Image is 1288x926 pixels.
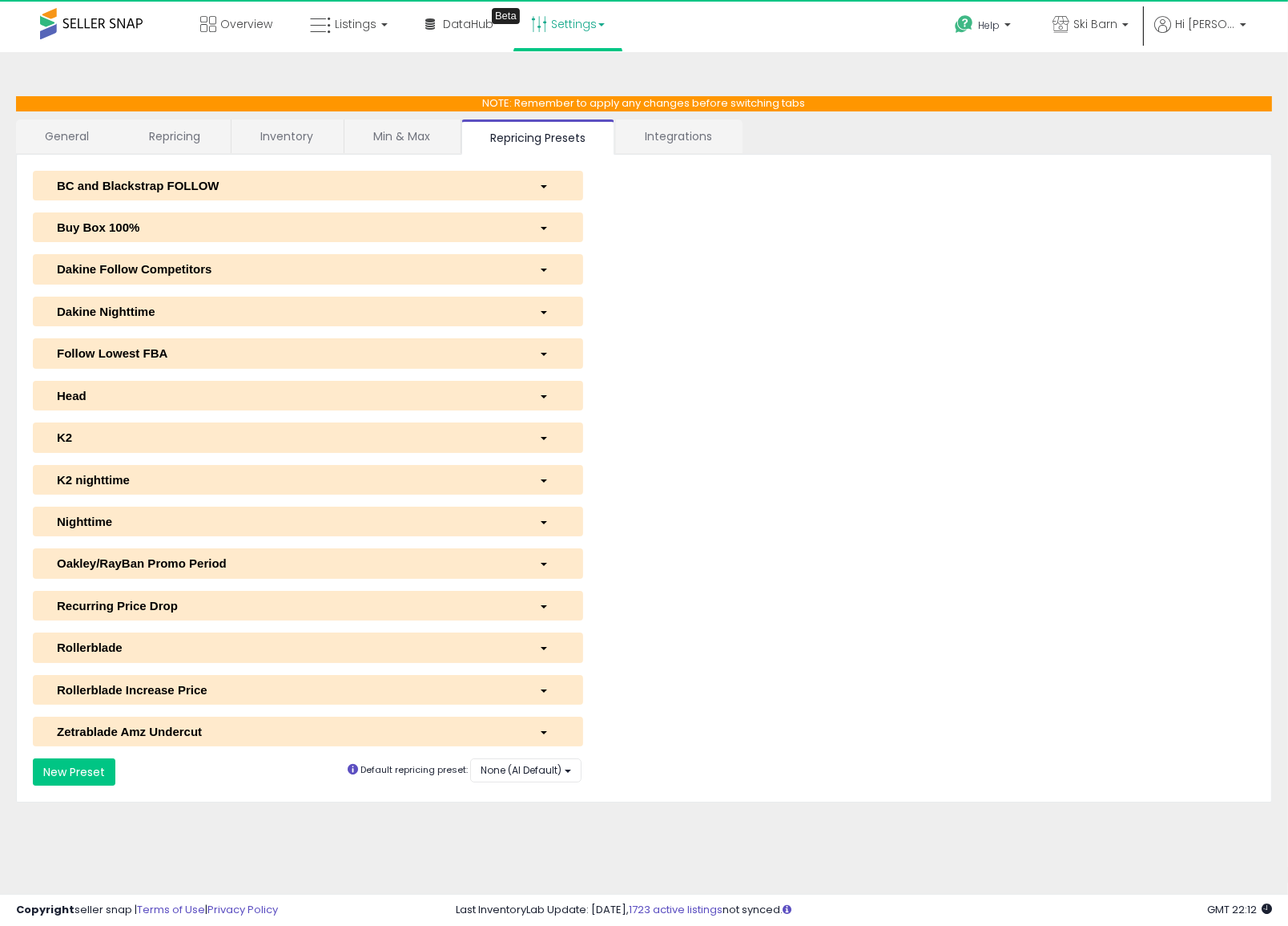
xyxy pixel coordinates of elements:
span: Ski Barn [1073,16,1117,32]
button: Oakley/RayBan Promo Period [33,548,583,578]
button: Dakine Follow Competitors [33,254,583,284]
div: Buy Box 100% [45,219,527,236]
span: Listings [335,16,376,32]
div: Oakley/RayBan Promo Period [45,555,527,572]
a: Hi [PERSON_NAME] [1154,16,1246,52]
button: Recurring Price Drop [33,591,583,621]
a: General [16,119,119,153]
div: Recurring Price Drop [45,597,527,614]
div: K2 [45,429,527,446]
div: Zetrablade Amz Undercut [45,723,527,740]
button: Follow Lowest FBA [33,338,583,368]
div: Dakine Nighttime [45,303,527,320]
button: Zetrablade Amz Undercut [33,717,583,746]
button: Buy Box 100% [33,212,583,242]
i: Get Help [954,14,974,34]
a: Min & Max [344,119,459,153]
div: Head [45,387,527,404]
div: Rollerblade [45,639,527,656]
div: BC and Blackstrap FOLLOW [45,177,527,194]
div: Nighttime [45,513,527,530]
button: Dakine Nighttime [33,297,583,326]
button: BC and Blackstrap FOLLOW [33,171,583,200]
a: Repricing [120,119,229,153]
a: Inventory [231,119,342,153]
span: DataHub [443,16,493,32]
div: Rollerblade Increase Price [45,681,527,698]
span: Overview [220,16,272,32]
small: Default repricing preset: [360,764,468,777]
button: K2 [33,423,583,452]
div: K2 nighttime [45,471,527,488]
button: None (AI Default) [470,758,582,782]
button: Rollerblade [33,633,583,662]
div: Dakine Follow Competitors [45,261,527,277]
button: Nighttime [33,507,583,536]
span: Help [978,18,1000,32]
p: NOTE: Remember to apply any changes before switching tabs [16,96,1272,111]
a: Repricing Presets [461,119,614,155]
div: Tooltip anchor [492,8,520,24]
a: Integrations [616,119,741,153]
button: Rollerblade Increase Price [33,675,583,705]
button: Head [33,381,583,410]
span: Hi [PERSON_NAME] [1175,16,1235,32]
a: Help [942,2,1027,52]
button: K2 nighttime [33,465,583,495]
span: None (AI Default) [481,763,561,777]
button: New Preset [33,758,115,786]
div: Follow Lowest FBA [45,345,527,362]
